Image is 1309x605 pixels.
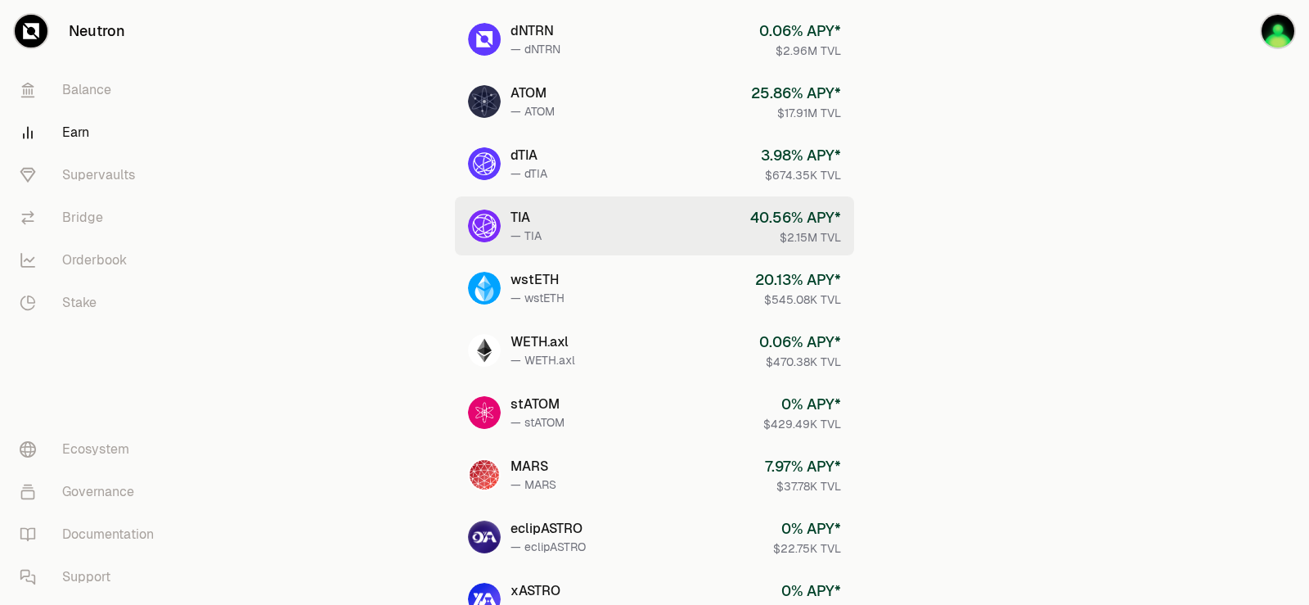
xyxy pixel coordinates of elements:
img: wstETH [468,272,501,305]
a: Governance [7,471,177,513]
a: eclipASTROeclipASTRO— eclipASTRO0% APY*$22.75K TVL [455,508,854,567]
div: eclipASTRO [511,519,586,539]
a: Balance [7,69,177,111]
div: 0.06 % APY* [759,20,841,43]
div: $674.35K TVL [761,167,841,183]
div: 3.98 % APY* [761,144,841,167]
div: — stATOM [511,414,565,431]
div: WETH.axl [511,332,575,352]
div: wstETH [511,270,565,290]
a: Bridge [7,196,177,239]
div: 25.86 % APY* [751,82,841,105]
a: Stake [7,282,177,324]
div: 0 % APY* [773,580,841,603]
div: ATOM [511,84,555,103]
div: MARS [511,457,556,476]
div: $2.96M TVL [759,43,841,59]
a: Supervaults [7,154,177,196]
div: stATOM [511,395,565,414]
a: wstETHwstETH— wstETH20.13% APY*$545.08K TVL [455,259,854,318]
div: $2.15M TVL [750,229,841,246]
div: — wstETH [511,290,565,306]
img: ATOM [468,85,501,118]
a: Support [7,556,177,598]
a: ATOMATOM— ATOM25.86% APY*$17.91M TVL [455,72,854,131]
div: — dTIA [511,165,547,182]
img: TIA [468,210,501,242]
a: MARSMARS— MARS7.97% APY*$37.78K TVL [455,445,854,504]
a: Orderbook [7,239,177,282]
div: — TIA [511,228,542,244]
img: LolaM [1262,15,1294,47]
a: Ecosystem [7,428,177,471]
img: stATOM [468,396,501,429]
div: — WETH.axl [511,352,575,368]
div: 20.13 % APY* [755,269,841,291]
div: — eclipASTRO [511,539,586,555]
a: dTIAdTIA— dTIA3.98% APY*$674.35K TVL [455,134,854,193]
a: WETH.axlWETH.axl— WETH.axl0.06% APY*$470.38K TVL [455,321,854,380]
div: 0 % APY* [763,393,841,416]
img: dNTRN [468,23,501,56]
a: Earn [7,111,177,154]
div: $545.08K TVL [755,291,841,308]
div: $22.75K TVL [773,540,841,557]
div: — ATOM [511,103,555,120]
img: WETH.axl [468,334,501,367]
div: 40.56 % APY* [750,206,841,229]
div: $37.78K TVL [765,478,841,494]
div: $429.49K TVL [763,416,841,432]
img: dTIA [468,147,501,180]
div: $470.38K TVL [759,354,841,370]
div: 7.97 % APY* [765,455,841,478]
div: xASTRO [511,581,567,601]
a: Documentation [7,513,177,556]
a: dNTRNdNTRN— dNTRN0.06% APY*$2.96M TVL [455,10,854,69]
div: 0 % APY* [773,517,841,540]
img: MARS [468,458,501,491]
div: dTIA [511,146,547,165]
div: $17.91M TVL [751,105,841,121]
div: 0.06 % APY* [759,331,841,354]
img: eclipASTRO [468,521,501,553]
a: TIATIA— TIA40.56% APY*$2.15M TVL [455,196,854,255]
div: TIA [511,208,542,228]
div: — MARS [511,476,556,493]
div: dNTRN [511,21,560,41]
a: stATOMstATOM— stATOM0% APY*$429.49K TVL [455,383,854,442]
div: — dNTRN [511,41,560,57]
